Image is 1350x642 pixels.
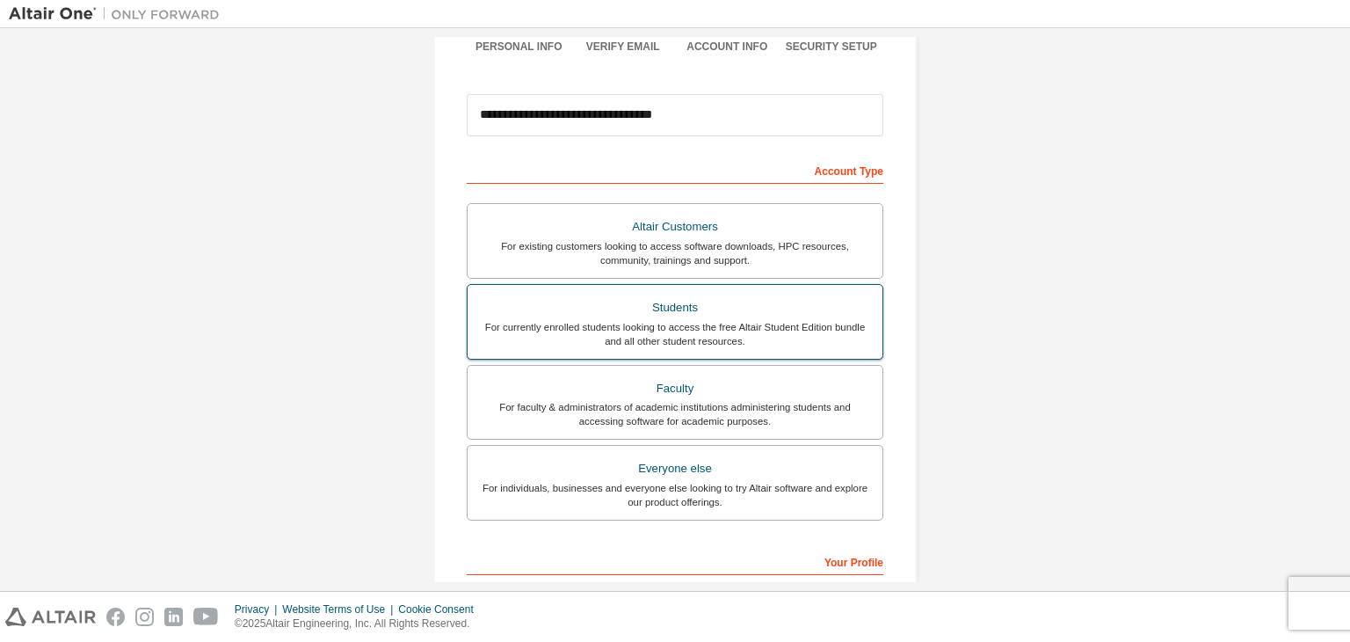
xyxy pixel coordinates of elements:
[282,602,398,616] div: Website Terms of Use
[571,40,676,54] div: Verify Email
[164,608,183,626] img: linkedin.svg
[478,481,872,509] div: For individuals, businesses and everyone else looking to try Altair software and explore our prod...
[9,5,229,23] img: Altair One
[478,400,872,428] div: For faculty & administrators of academic institutions administering students and accessing softwa...
[398,602,483,616] div: Cookie Consent
[135,608,154,626] img: instagram.svg
[467,156,883,184] div: Account Type
[478,376,872,401] div: Faculty
[675,40,780,54] div: Account Info
[478,239,872,267] div: For existing customers looking to access software downloads, HPC resources, community, trainings ...
[478,320,872,348] div: For currently enrolled students looking to access the free Altair Student Edition bundle and all ...
[478,456,872,481] div: Everyone else
[478,295,872,320] div: Students
[106,608,125,626] img: facebook.svg
[193,608,219,626] img: youtube.svg
[5,608,96,626] img: altair_logo.svg
[780,40,884,54] div: Security Setup
[235,616,484,631] p: © 2025 Altair Engineering, Inc. All Rights Reserved.
[467,547,883,575] div: Your Profile
[467,40,571,54] div: Personal Info
[235,602,282,616] div: Privacy
[478,215,872,239] div: Altair Customers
